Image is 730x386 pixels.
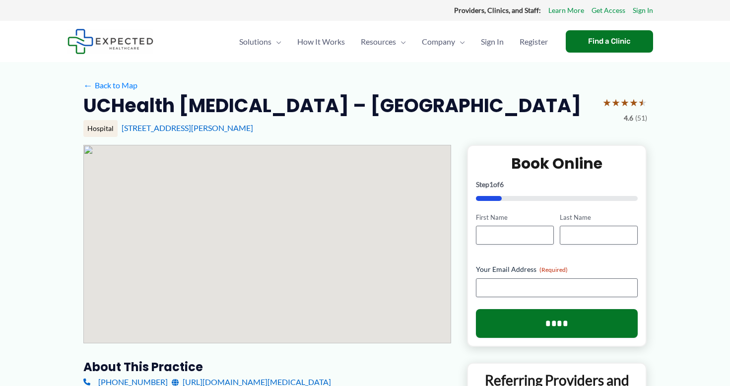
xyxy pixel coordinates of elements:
span: How It Works [297,24,345,59]
span: ★ [620,93,629,112]
div: Hospital [83,120,118,137]
span: Company [422,24,455,59]
span: 4.6 [624,112,633,125]
span: Menu Toggle [455,24,465,59]
nav: Primary Site Navigation [231,24,556,59]
a: [STREET_ADDRESS][PERSON_NAME] [122,123,253,132]
a: Sign In [633,4,653,17]
a: ←Back to Map [83,78,137,93]
a: Find a Clinic [566,30,653,53]
a: CompanyMenu Toggle [414,24,473,59]
h3: About this practice [83,359,451,375]
a: Get Access [592,4,625,17]
span: 6 [500,180,504,189]
span: ★ [611,93,620,112]
span: Solutions [239,24,271,59]
a: SolutionsMenu Toggle [231,24,289,59]
span: Menu Toggle [396,24,406,59]
a: Register [512,24,556,59]
span: Menu Toggle [271,24,281,59]
a: How It Works [289,24,353,59]
span: Register [520,24,548,59]
span: ★ [638,93,647,112]
label: Last Name [560,213,638,222]
span: ★ [629,93,638,112]
span: (51) [635,112,647,125]
img: Expected Healthcare Logo - side, dark font, small [67,29,153,54]
label: Your Email Address [476,264,638,274]
span: (Required) [539,266,568,273]
span: Resources [361,24,396,59]
label: First Name [476,213,554,222]
p: Step of [476,181,638,188]
a: ResourcesMenu Toggle [353,24,414,59]
a: Learn More [548,4,584,17]
a: Sign In [473,24,512,59]
h2: Book Online [476,154,638,173]
span: ← [83,80,93,90]
span: ★ [602,93,611,112]
h2: UCHealth [MEDICAL_DATA] – [GEOGRAPHIC_DATA] [83,93,581,118]
span: Sign In [481,24,504,59]
span: 1 [489,180,493,189]
strong: Providers, Clinics, and Staff: [454,6,541,14]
